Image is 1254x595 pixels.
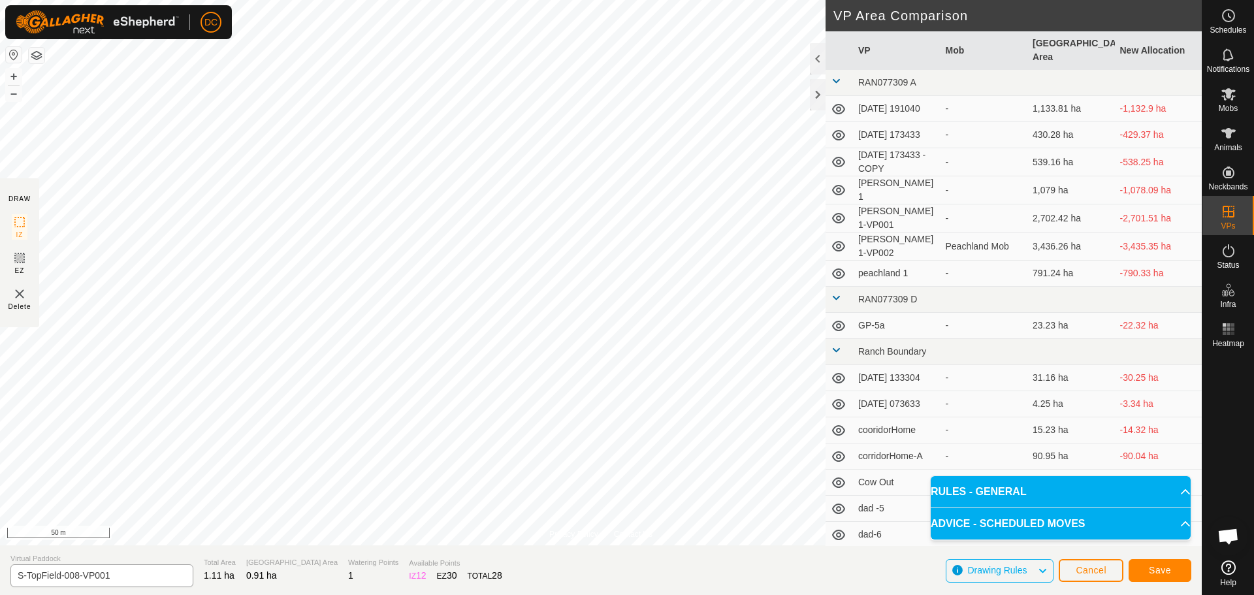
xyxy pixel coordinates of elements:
td: dad-6 [853,522,940,548]
td: 539.16 ha [1027,148,1115,176]
td: [DATE] 173433 - COPY [853,148,940,176]
td: Cow Out [853,470,940,496]
span: Animals [1214,144,1242,152]
td: [PERSON_NAME] 1-VP001 [853,204,940,233]
td: -3,435.35 ha [1115,233,1202,261]
div: TOTAL [468,569,502,583]
div: Peachland Mob [946,240,1023,253]
span: VPs [1221,222,1235,230]
span: Status [1217,261,1239,269]
td: -790.33 ha [1115,261,1202,287]
span: Heatmap [1212,340,1244,347]
td: -2,701.51 ha [1115,204,1202,233]
div: - [946,371,1023,385]
button: + [6,69,22,84]
div: EZ [437,569,457,583]
td: -429.37 ha [1115,122,1202,148]
td: [DATE] 173433 [853,122,940,148]
button: Save [1129,559,1191,582]
div: - [946,423,1023,437]
div: - [946,319,1023,332]
span: Infra [1220,300,1236,308]
td: 90.95 ha [1027,443,1115,470]
div: - [946,155,1023,169]
td: [PERSON_NAME] 1-VP002 [853,233,940,261]
a: Help [1202,555,1254,592]
a: Open chat [1209,517,1248,556]
p-accordion-header: ADVICE - SCHEDULED MOVES [931,508,1191,539]
span: Save [1149,565,1171,575]
button: Cancel [1059,559,1123,582]
td: -3.34 ha [1115,391,1202,417]
td: peachland 1 [853,261,940,287]
span: DC [204,16,217,29]
span: Drawing Rules [967,565,1027,575]
img: VP [12,286,27,302]
td: [DATE] 191040 [853,96,940,122]
td: cooridorHome [853,417,940,443]
td: 791.24 ha [1027,261,1115,287]
td: corridorHome-A [853,443,940,470]
span: Neckbands [1208,183,1247,191]
a: Contact Us [614,528,652,540]
td: -14.27 ha [1115,470,1202,496]
td: 1,133.81 ha [1027,96,1115,122]
span: Total Area [204,557,236,568]
div: - [946,449,1023,463]
td: 31.16 ha [1027,365,1115,391]
span: Watering Points [348,557,398,568]
span: RAN077309 D [858,294,917,304]
div: - [946,102,1023,116]
div: - [946,184,1023,197]
div: IZ [409,569,426,583]
span: Delete [8,302,31,312]
span: Notifications [1207,65,1249,73]
th: Mob [940,31,1028,70]
span: Virtual Paddock [10,553,193,564]
td: dad -5 [853,496,940,522]
div: - [946,397,1023,411]
th: New Allocation [1115,31,1202,70]
span: IZ [16,230,24,240]
td: [PERSON_NAME] 1 [853,176,940,204]
th: VP [853,31,940,70]
div: DRAW [8,194,31,204]
span: EZ [15,266,25,276]
span: 1 [348,570,353,581]
span: Help [1220,579,1236,587]
div: - [946,128,1023,142]
span: Mobs [1219,105,1238,112]
td: 1,079 ha [1027,176,1115,204]
td: 23.23 ha [1027,313,1115,339]
td: 430.28 ha [1027,122,1115,148]
td: 4.25 ha [1027,391,1115,417]
td: 15.18 ha [1027,470,1115,496]
span: 30 [447,570,457,581]
td: -1,132.9 ha [1115,96,1202,122]
td: 2,702.42 ha [1027,204,1115,233]
div: - [946,266,1023,280]
td: [DATE] 073633 [853,391,940,417]
button: – [6,86,22,101]
span: Available Points [409,558,502,569]
span: Schedules [1210,26,1246,34]
span: 12 [416,570,426,581]
span: ADVICE - SCHEDULED MOVES [931,516,1085,532]
td: -538.25 ha [1115,148,1202,176]
div: - [946,212,1023,225]
button: Map Layers [29,48,44,63]
span: 0.91 ha [246,570,277,581]
span: 28 [492,570,502,581]
td: -14.32 ha [1115,417,1202,443]
img: Gallagher Logo [16,10,179,34]
td: GP-5a [853,313,940,339]
td: -90.04 ha [1115,443,1202,470]
th: [GEOGRAPHIC_DATA] Area [1027,31,1115,70]
span: RAN077309 A [858,77,916,88]
button: Reset Map [6,47,22,63]
td: -22.32 ha [1115,313,1202,339]
h2: VP Area Comparison [833,8,1202,24]
span: [GEOGRAPHIC_DATA] Area [246,557,338,568]
span: RULES - GENERAL [931,484,1027,500]
td: -30.25 ha [1115,365,1202,391]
